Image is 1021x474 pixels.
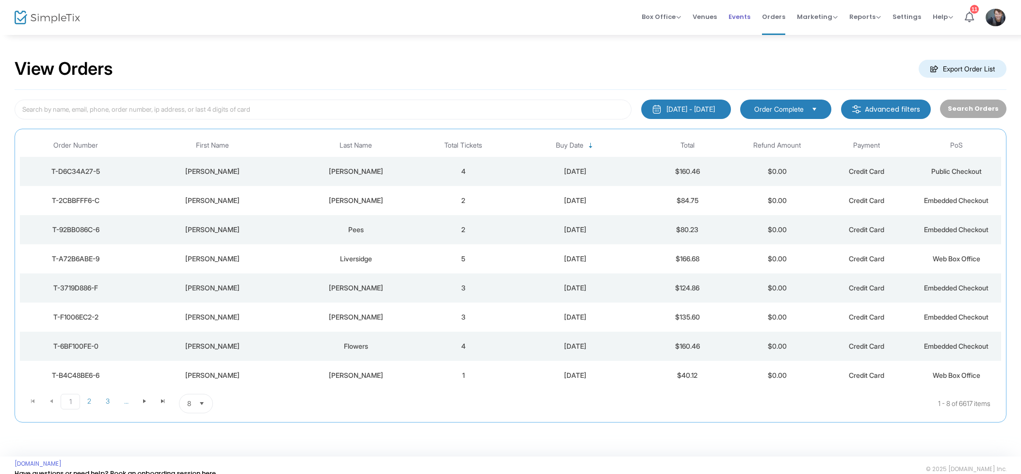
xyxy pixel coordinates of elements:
[693,4,717,29] span: Venues
[295,225,416,235] div: Pees
[924,284,989,292] span: Embedded Checkout
[732,361,822,390] td: $0.00
[643,273,732,303] td: $124.86
[22,225,130,235] div: T-92BB086C-6
[732,244,822,273] td: $0.00
[849,167,884,175] span: Credit Card
[643,186,732,215] td: $84.75
[652,104,662,114] img: monthly
[643,361,732,390] td: $40.12
[762,4,785,29] span: Orders
[134,225,291,235] div: Stephen
[892,4,921,29] span: Settings
[195,394,209,413] button: Select
[729,4,750,29] span: Events
[732,303,822,332] td: $0.00
[808,104,821,115] button: Select
[61,394,80,409] span: Page 1
[643,332,732,361] td: $160.46
[643,215,732,244] td: $80.23
[924,342,989,350] span: Embedded Checkout
[22,167,130,176] div: T-D6C34A27-5
[187,399,191,408] span: 8
[419,273,508,303] td: 3
[134,283,291,293] div: Kelly
[419,361,508,390] td: 1
[950,141,963,150] span: PoS
[797,12,838,21] span: Marketing
[15,100,632,119] input: Search by name, email, phone, order number, ip address, or last 4 digits of card
[732,273,822,303] td: $0.00
[853,141,880,150] span: Payment
[926,465,1006,473] span: © 2025 [DOMAIN_NAME] Inc.
[80,394,98,408] span: Page 2
[924,196,989,204] span: Embedded Checkout
[309,394,990,413] kendo-pager-info: 1 - 8 of 6617 items
[15,58,113,80] h2: View Orders
[22,196,130,205] div: T-2CBBFFF6-C
[419,332,508,361] td: 4
[587,142,595,150] span: Sortable
[53,141,98,150] span: Order Number
[931,167,982,175] span: Public Checkout
[732,157,822,186] td: $0.00
[134,196,291,205] div: kerry
[134,371,291,380] div: Ginny
[970,5,979,14] div: 11
[732,215,822,244] td: $0.00
[419,244,508,273] td: 5
[849,342,884,350] span: Credit Card
[732,332,822,361] td: $0.00
[556,141,583,150] span: Buy Date
[643,303,732,332] td: $135.60
[419,215,508,244] td: 2
[154,394,172,408] span: Go to the last page
[22,312,130,322] div: T-F1006EC2-2
[419,186,508,215] td: 2
[295,371,416,380] div: Carmichael
[666,104,715,114] div: [DATE] - [DATE]
[134,312,291,322] div: Kelly
[134,341,291,351] div: Karen
[643,244,732,273] td: $166.68
[295,312,416,322] div: Hunt
[642,12,681,21] span: Box Office
[511,196,640,205] div: 2025-08-15
[511,312,640,322] div: 2025-08-15
[15,460,62,468] a: [DOMAIN_NAME]
[159,397,167,405] span: Go to the last page
[340,141,372,150] span: Last Name
[924,313,989,321] span: Embedded Checkout
[22,254,130,264] div: T-A72B6ABE-9
[849,371,884,379] span: Credit Card
[22,341,130,351] div: T-6BF100FE-0
[852,104,861,114] img: filter
[641,100,731,119] button: [DATE] - [DATE]
[511,283,640,293] div: 2025-08-15
[511,371,640,380] div: 2025-08-15
[20,134,1001,390] div: Data table
[849,313,884,321] span: Credit Card
[295,283,416,293] div: Spence
[933,12,953,21] span: Help
[849,284,884,292] span: Credit Card
[134,167,291,176] div: Joanne
[849,225,884,234] span: Credit Card
[511,225,640,235] div: 2025-08-15
[754,104,804,114] span: Order Complete
[98,394,117,408] span: Page 3
[732,186,822,215] td: $0.00
[295,254,416,264] div: Liversidge
[933,254,980,263] span: Web Box Office
[511,254,640,264] div: 2025-08-15
[849,254,884,263] span: Credit Card
[419,157,508,186] td: 4
[643,157,732,186] td: $160.46
[849,12,881,21] span: Reports
[22,371,130,380] div: T-B4C48BE6-6
[295,341,416,351] div: Flowers
[295,167,416,176] div: Olsen
[141,397,148,405] span: Go to the next page
[117,394,135,408] span: Page 4
[924,225,989,234] span: Embedded Checkout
